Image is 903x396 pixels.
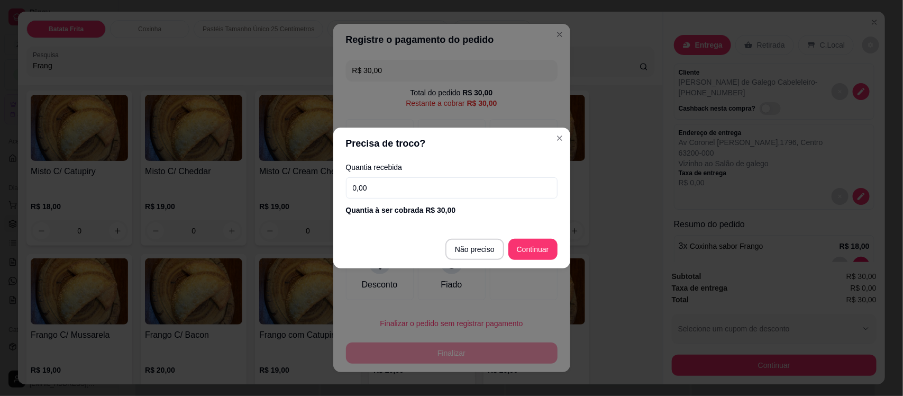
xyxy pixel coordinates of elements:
header: Precisa de troco? [333,128,570,159]
button: Close [551,130,568,147]
button: Continuar [508,239,558,260]
div: Quantia à ser cobrada R$ 30,00 [346,205,558,215]
button: Não preciso [445,239,504,260]
label: Quantia recebida [346,164,558,171]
